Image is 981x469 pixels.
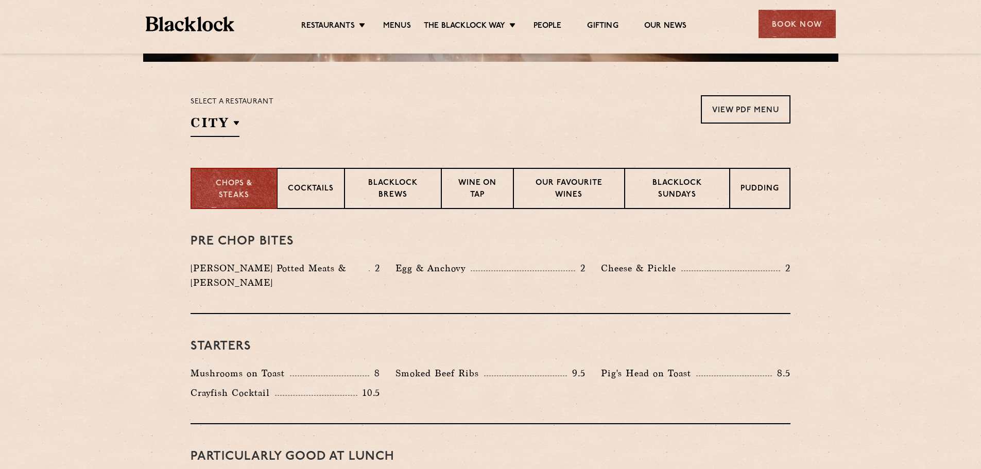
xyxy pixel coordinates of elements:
h2: City [191,114,239,137]
p: Egg & Anchovy [395,261,471,275]
a: People [533,21,561,32]
img: BL_Textured_Logo-footer-cropped.svg [146,16,235,31]
p: Pig's Head on Toast [601,366,696,380]
p: [PERSON_NAME] Potted Meats & [PERSON_NAME] [191,261,369,290]
a: Restaurants [301,21,355,32]
p: Smoked Beef Ribs [395,366,484,380]
p: Cheese & Pickle [601,261,681,275]
p: 9.5 [567,367,586,380]
p: Chops & Steaks [202,178,266,201]
p: 8 [369,367,380,380]
a: The Blacklock Way [424,21,505,32]
h3: Pre Chop Bites [191,235,790,248]
p: 8.5 [772,367,790,380]
a: Gifting [587,21,618,32]
p: Wine on Tap [452,178,503,202]
p: Pudding [741,183,779,196]
p: Crayfish Cocktail [191,386,275,400]
p: Our favourite wines [524,178,613,202]
p: Cocktails [288,183,334,196]
p: 2 [780,262,790,275]
p: 10.5 [357,386,380,399]
h3: Starters [191,340,790,353]
p: 2 [370,262,380,275]
p: Select a restaurant [191,95,273,109]
p: Blacklock Sundays [635,178,719,202]
h3: PARTICULARLY GOOD AT LUNCH [191,450,790,463]
a: View PDF Menu [701,95,790,124]
a: Menus [383,21,411,32]
div: Book Now [759,10,836,38]
p: Mushrooms on Toast [191,366,290,380]
p: Blacklock Brews [355,178,431,202]
a: Our News [644,21,687,32]
p: 2 [575,262,586,275]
